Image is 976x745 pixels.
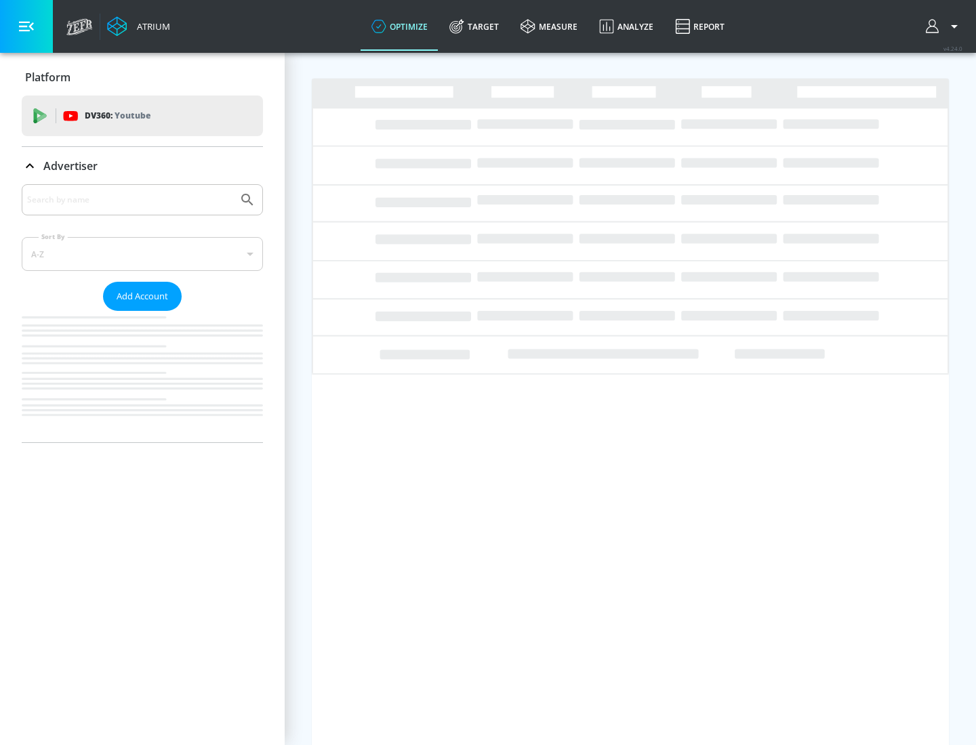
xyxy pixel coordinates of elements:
span: v 4.24.0 [943,45,962,52]
label: Sort By [39,232,68,241]
div: Platform [22,58,263,96]
a: measure [510,2,588,51]
div: Advertiser [22,147,263,185]
div: DV360: Youtube [22,95,263,136]
button: Add Account [103,282,182,311]
a: Target [439,2,510,51]
div: Atrium [131,20,170,33]
p: Advertiser [43,158,98,173]
a: Report [664,2,735,51]
div: A-Z [22,237,263,271]
a: Analyze [588,2,664,51]
a: optimize [361,2,439,51]
a: Atrium [107,16,170,37]
p: DV360: [85,108,150,123]
p: Youtube [115,108,150,123]
span: Add Account [117,289,168,304]
input: Search by name [27,191,232,209]
nav: list of Advertiser [22,311,263,442]
div: Advertiser [22,184,263,442]
p: Platform [25,70,70,85]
